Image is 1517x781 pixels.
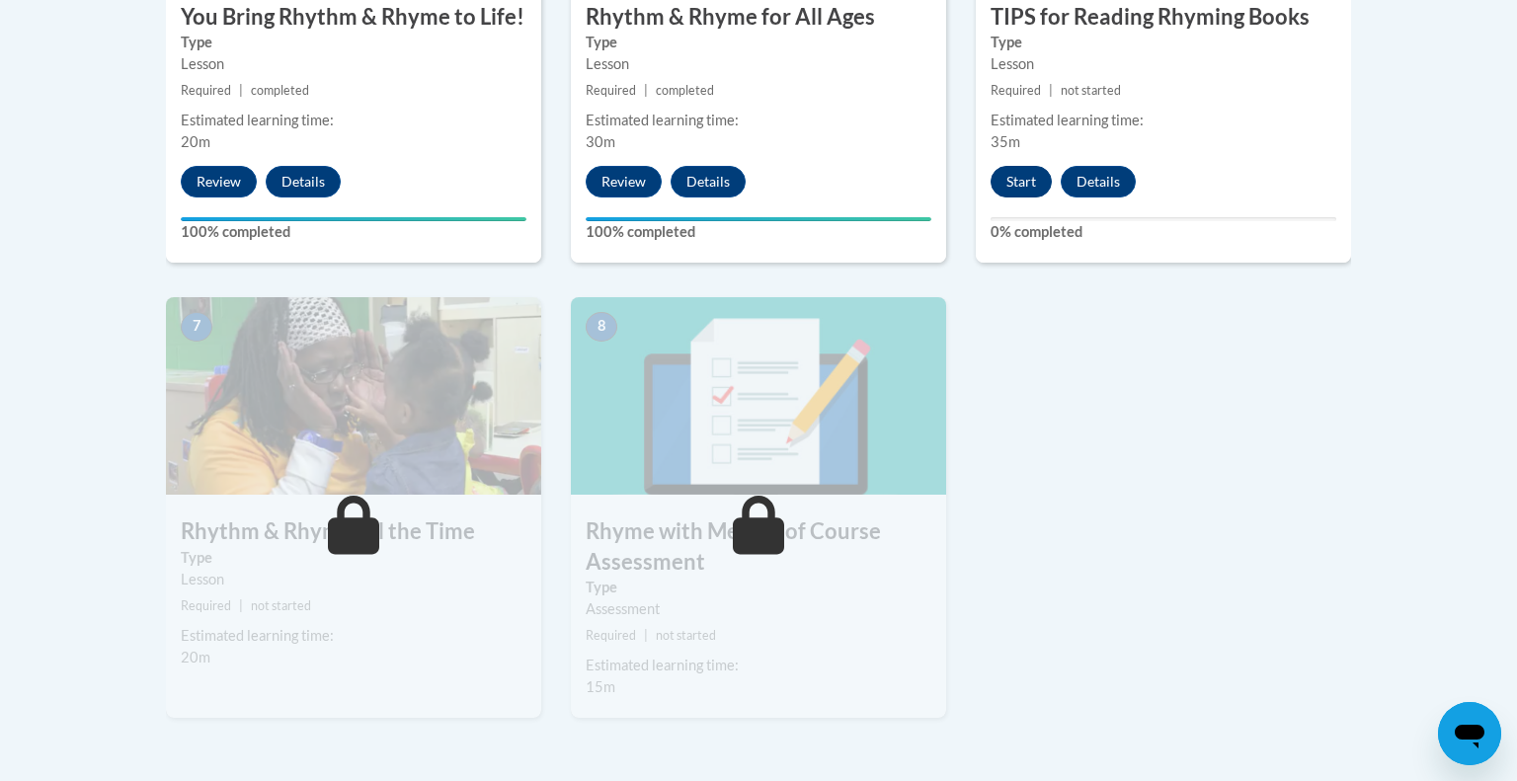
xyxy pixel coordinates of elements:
[991,221,1336,243] label: 0% completed
[166,516,541,547] h3: Rhythm & Rhyme All the Time
[586,217,931,221] div: Your progress
[181,569,526,590] div: Lesson
[991,32,1336,53] label: Type
[1438,702,1501,765] iframe: Button to launch messaging window, conversation in progress
[586,598,931,620] div: Assessment
[571,516,946,578] h3: Rhyme with Me End of Course Assessment
[1061,83,1121,98] span: not started
[239,83,243,98] span: |
[181,221,526,243] label: 100% completed
[251,83,309,98] span: completed
[181,649,210,665] span: 20m
[586,312,617,342] span: 8
[586,133,615,150] span: 30m
[586,110,931,131] div: Estimated learning time:
[976,2,1351,33] h3: TIPS for Reading Rhyming Books
[586,166,662,197] button: Review
[181,53,526,75] div: Lesson
[571,2,946,33] h3: Rhythm & Rhyme for All Ages
[586,32,931,53] label: Type
[181,217,526,221] div: Your progress
[671,166,746,197] button: Details
[181,312,212,342] span: 7
[181,83,231,98] span: Required
[251,598,311,613] span: not started
[571,297,946,495] img: Course Image
[166,297,541,495] img: Course Image
[586,83,636,98] span: Required
[239,598,243,613] span: |
[266,166,341,197] button: Details
[1049,83,1053,98] span: |
[586,678,615,695] span: 15m
[1061,166,1136,197] button: Details
[181,547,526,569] label: Type
[586,655,931,676] div: Estimated learning time:
[644,83,648,98] span: |
[656,628,716,643] span: not started
[181,166,257,197] button: Review
[586,577,931,598] label: Type
[991,53,1336,75] div: Lesson
[656,83,714,98] span: completed
[181,110,526,131] div: Estimated learning time:
[586,221,931,243] label: 100% completed
[166,2,541,33] h3: You Bring Rhythm & Rhyme to Life!
[586,53,931,75] div: Lesson
[586,628,636,643] span: Required
[991,133,1020,150] span: 35m
[644,628,648,643] span: |
[181,133,210,150] span: 20m
[991,83,1041,98] span: Required
[991,166,1052,197] button: Start
[991,110,1336,131] div: Estimated learning time:
[181,598,231,613] span: Required
[181,625,526,647] div: Estimated learning time:
[181,32,526,53] label: Type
